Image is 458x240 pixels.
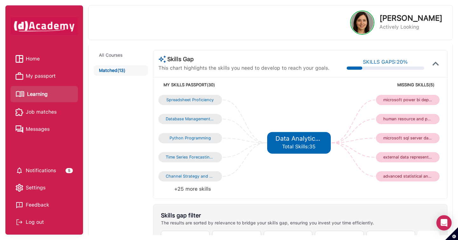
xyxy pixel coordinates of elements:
img: AI Course Suggestion [158,55,166,63]
g: Edge from 5 to 10 [331,143,375,176]
li: +25 more skills [158,185,300,194]
div: external data representation [383,155,432,160]
div: advanced statistical analysis [383,174,432,179]
div: SKILLS GAPS: 20 % [363,58,408,67]
div: Open Intercom Messenger [436,215,452,230]
img: Messages icon [16,125,23,133]
div: Database Management and SQL Skills [166,116,215,122]
g: Edge from 5 to 7 [331,119,375,143]
img: Job matches icon [16,108,23,116]
g: Edge from 5 to 9 [331,143,375,157]
a: Learning iconLearning [16,88,73,100]
img: Log out [16,218,23,226]
g: Edge from 4 to 5 [223,143,266,176]
div: Skills gap filter [161,212,374,219]
h3: Skills Gap [158,55,330,63]
span: Home [26,54,40,64]
span: Learning [27,89,48,99]
h5: MY SKILLS PASSPORT (30) [163,82,299,88]
span: Total Skills: 35 [282,144,316,150]
g: Edge from 5 to 6 [331,100,375,143]
span: Job matches [26,107,57,117]
div: Log out [16,217,73,227]
img: feedback [16,201,23,209]
button: All Courses [94,50,148,60]
a: Feedback [16,200,73,210]
button: Set cookie preferences [445,227,458,240]
img: Profile [351,11,373,34]
span: Messages [26,124,50,134]
p: Actively Looking [379,23,442,31]
g: Edge from 5 to 8 [331,138,375,143]
button: Matched(13) [94,65,148,76]
h5: MISSING SKILLS (5) [299,82,434,88]
a: Messages iconMessages [16,124,73,134]
p: [PERSON_NAME] [379,14,442,22]
img: Learning icon [16,88,24,100]
h5: Data Analytics Manager [275,135,322,142]
img: Home icon [16,55,23,63]
div: The results are sorted by relevance to bridge your skills gap, ensuring you invest your time effi... [161,220,374,226]
div: microsoft power bi deployment solutions [383,97,432,102]
img: setting [16,184,23,192]
img: dAcademy [10,17,78,35]
span: Settings [26,183,45,193]
img: setting [16,167,23,174]
g: Edge from 3 to 5 [223,143,266,157]
div: Time Series Forecasting and Modeling [166,155,215,160]
div: Channel Strategy and Management [166,174,215,179]
div: 5 [66,168,73,173]
g: Edge from 0 to 5 [223,100,266,143]
p: This chart highlights the skills you need to develop to reach your goals. [158,64,330,72]
g: Edge from 2 to 5 [223,138,266,143]
div: Python Programming [166,136,215,141]
g: Edge from 1 to 5 [223,119,266,143]
div: microsoft sql server data engine (msde) [383,136,432,141]
a: Job matches iconJob matches [16,107,73,117]
div: Spreadsheet Proficiency [166,97,215,102]
span: Notifications [26,166,56,175]
a: Home iconHome [16,54,73,64]
span: My passport [26,71,56,81]
div: human resource and personnel management [383,116,432,122]
img: My passport icon [16,72,23,80]
img: icon [429,57,442,70]
a: My passport iconMy passport [16,71,73,81]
